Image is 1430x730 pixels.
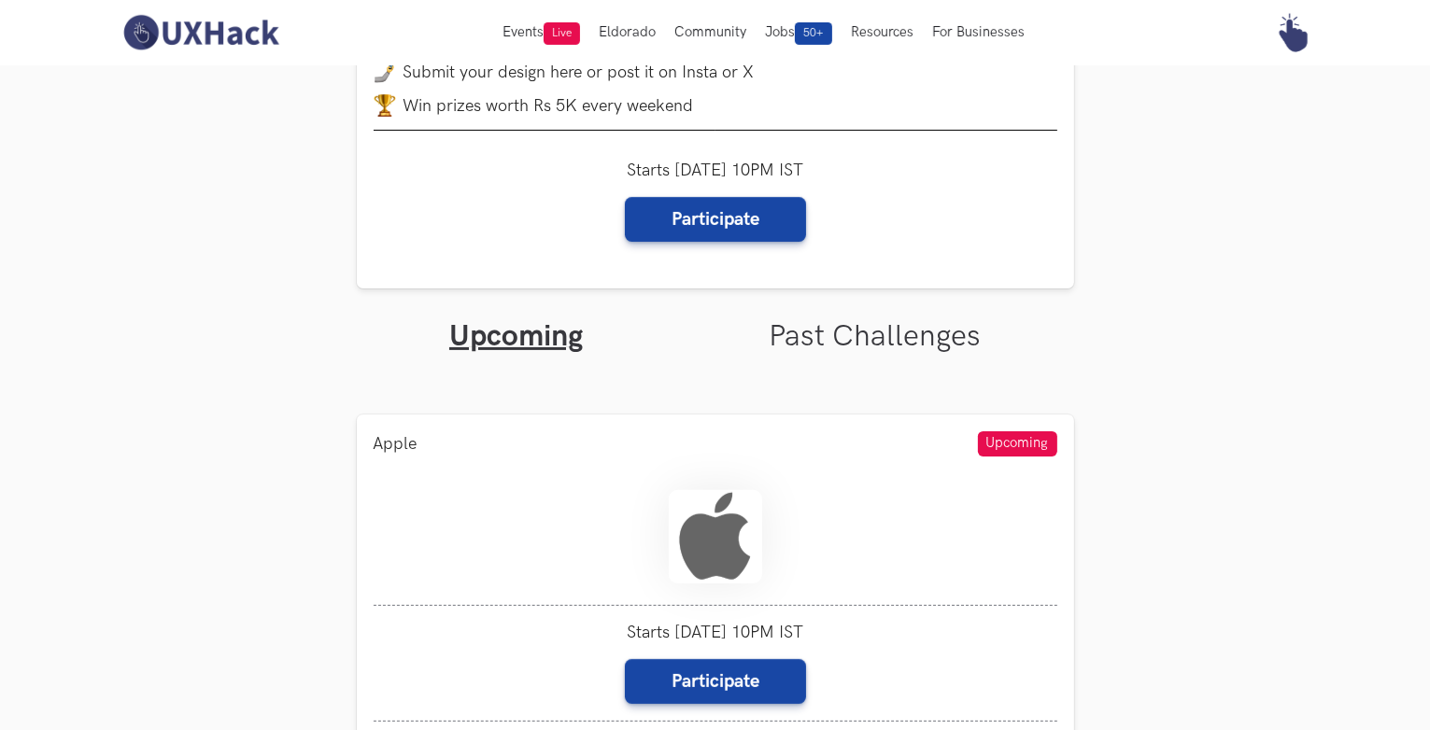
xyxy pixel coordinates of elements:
img: Your profile pic [1273,13,1312,52]
img: Weekend Hackathon #84 logo [669,490,762,583]
li: Apple [374,434,418,454]
img: trophy.png [374,94,396,117]
button: Participate [625,659,806,704]
img: mobile-in-hand.png [374,61,396,83]
span: Upcoming [978,431,1057,456]
span: Live [544,22,580,45]
li: Win prizes worth Rs 5K every weekend [374,94,1057,117]
ul: Tabs Interface [357,288,1074,355]
img: UXHack-logo.png [118,13,284,52]
button: Participate [625,197,806,242]
span: Submit your design here or post it on Insta or X [404,63,755,82]
a: Past Challenges [769,318,981,355]
span: Starts [DATE] 10PM IST [374,623,1057,642]
span: Starts [DATE] 10PM IST [627,161,803,180]
span: 50+ [795,22,832,45]
a: Upcoming [449,318,583,355]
